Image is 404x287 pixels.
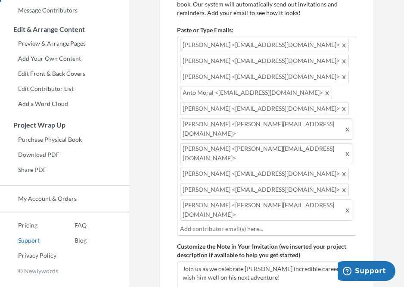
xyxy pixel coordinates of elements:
label: Paste or Type Emails: [177,26,233,34]
h3: Edit & Arrange Content [0,25,129,33]
iframe: Opens a widget where you can chat to one of our agents [338,261,395,283]
span: [PERSON_NAME] <[EMAIL_ADDRESS][DOMAIN_NAME]> [180,39,349,51]
span: [PERSON_NAME] <[PERSON_NAME][EMAIL_ADDRESS][DOMAIN_NAME]> [180,200,352,221]
span: Anto Moral <[EMAIL_ADDRESS][DOMAIN_NAME]> [180,87,332,99]
a: FAQ [56,219,87,232]
h3: Project Wrap Up [0,121,129,129]
span: [PERSON_NAME] <[PERSON_NAME][EMAIL_ADDRESS][DOMAIN_NAME]> [180,143,352,164]
label: Customize the Note in Your Invitation (we inserted your project description if available to help ... [177,242,356,259]
a: Blog [56,234,87,247]
span: [PERSON_NAME] <[EMAIL_ADDRESS][DOMAIN_NAME]> [180,184,349,196]
span: [PERSON_NAME] <[EMAIL_ADDRESS][DOMAIN_NAME]> [180,71,349,83]
span: [PERSON_NAME] <[EMAIL_ADDRESS][DOMAIN_NAME]> [180,103,349,115]
span: [PERSON_NAME] <[PERSON_NAME][EMAIL_ADDRESS][DOMAIN_NAME]> [180,119,352,140]
span: [PERSON_NAME] <[EMAIL_ADDRESS][DOMAIN_NAME]> [180,55,349,67]
span: [PERSON_NAME] <[EMAIL_ADDRESS][DOMAIN_NAME]> [180,168,349,180]
input: Add contributor email(s) here... [180,224,353,234]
